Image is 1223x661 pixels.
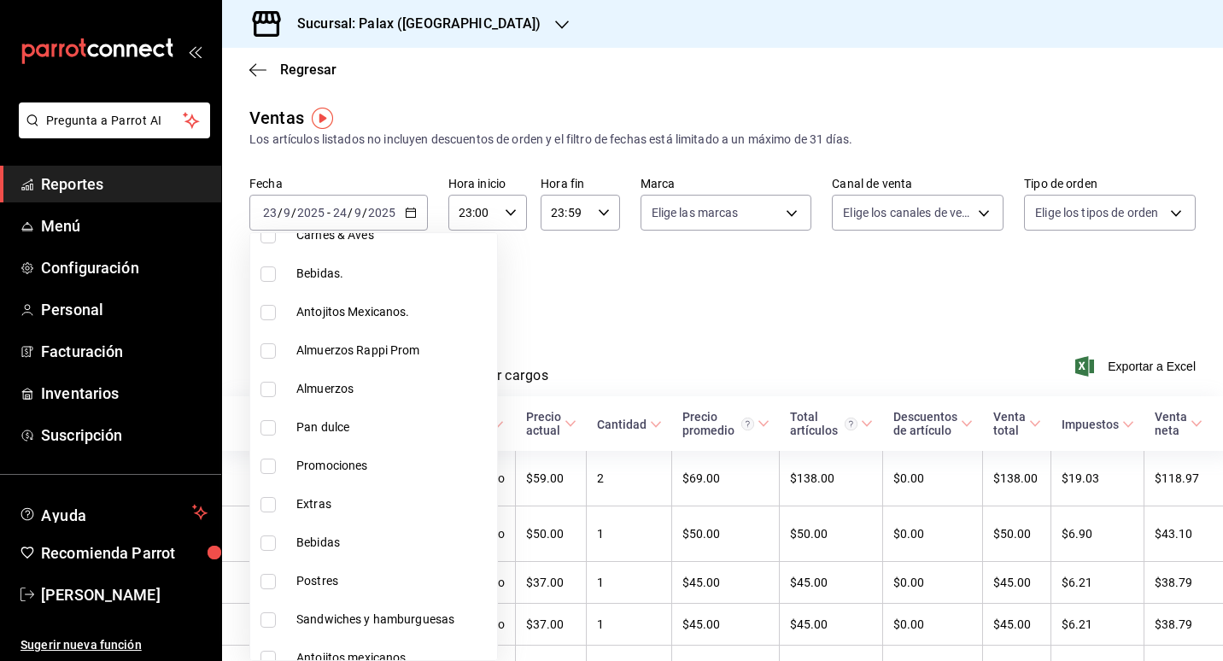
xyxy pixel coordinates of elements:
[312,108,333,129] img: Marcador de información sobre herramientas
[296,226,490,244] span: Carnes & Aves
[296,457,490,475] span: Promociones
[296,572,490,590] span: Postres
[296,495,490,513] span: Extras
[296,342,490,360] span: Almuerzos Rappi Prom
[296,418,490,436] span: Pan dulce
[296,265,490,283] span: Bebidas.
[296,380,490,398] span: Almuerzos
[296,534,490,552] span: Bebidas
[296,611,490,629] span: Sandwiches y hamburguesas
[296,303,490,321] span: Antojitos Mexicanos.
